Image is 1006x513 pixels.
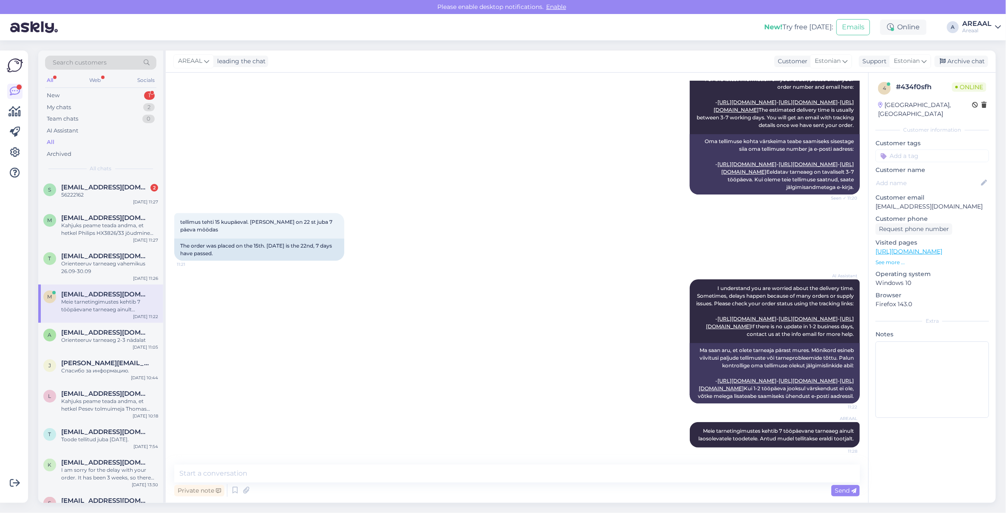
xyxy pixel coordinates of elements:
p: Firefox 143.0 [876,300,989,309]
span: triinuke87@gmail.com [61,428,150,436]
div: [DATE] 11:26 [133,275,158,282]
span: m [48,217,52,223]
span: Estonian [894,56,920,66]
div: 0 [142,115,155,123]
span: 4 [883,85,886,91]
div: I am sorry for the delay with your order. It has been 3 weeks, so there might be a problem with p... [61,466,158,482]
span: Search customers [53,58,107,67]
span: Estonian [815,56,841,66]
div: AI Assistant [47,127,78,135]
span: l [48,393,51,399]
p: Customer email [876,193,989,202]
span: 11:22 [825,404,857,410]
p: Customer phone [876,214,989,223]
span: AI Assistant [825,273,857,279]
div: [DATE] 13:30 [132,482,158,488]
div: [DATE] 11:05 [133,344,158,350]
span: AREAAL [178,56,202,66]
div: Спасибо за информацию. [61,367,158,375]
div: 2 [150,184,158,192]
p: Notes [876,330,989,339]
span: s [48,500,51,506]
span: mati1411@hotmail.com [61,290,150,298]
div: Areaal [962,27,992,34]
p: See more ... [876,259,989,266]
div: [GEOGRAPHIC_DATA], [GEOGRAPHIC_DATA] [878,101,972,118]
p: Customer name [876,166,989,175]
button: Emails [836,19,870,35]
span: For the latest information on your order, please enter your order number and email here: - - - Th... [697,76,855,128]
div: Private note [174,485,224,496]
span: Seen ✓ 11:20 [825,195,857,201]
div: Team chats [47,115,78,123]
span: arras.mirko@gmail.com [61,329,150,336]
span: 11:28 [825,448,857,454]
div: New [47,91,60,100]
div: Extra [876,317,989,325]
a: [URL][DOMAIN_NAME] [717,316,776,322]
div: Ma saan aru, et olete tarneaja pärast mures. Mõnikord esineb viivitusi paljude tellimuste või tar... [690,343,860,403]
div: Customer [774,57,808,66]
a: [URL][DOMAIN_NAME] [779,99,838,105]
div: 56222162 [61,191,158,199]
div: Archive chat [935,56,988,67]
a: [URL][DOMAIN_NAME] [779,378,838,384]
input: Add a tag [876,149,989,162]
a: [URL][DOMAIN_NAME] [717,161,776,167]
span: tellimus tehti 15 kuupäeval. [PERSON_NAME] on 22 st juba 7 päeva möödas [180,219,334,233]
div: [DATE] 10:18 [133,413,158,419]
span: 11:21 [177,261,209,268]
a: [URL][DOMAIN_NAME] [779,161,838,167]
div: Orienteeruv tarneaeg vahemikus 26.09-30.09 [61,260,158,275]
div: Online [880,20,927,35]
div: AREAAL [962,20,992,27]
div: My chats [47,103,71,112]
b: New! [764,23,782,31]
div: Socials [136,75,156,86]
span: leesi@rambler.ru [61,390,150,397]
div: [DATE] 11:27 [133,237,158,243]
p: Browser [876,291,989,300]
div: Oma tellimuse kohta värskeima teabe saamiseks sisestage siia oma tellimuse number ja e-posti aadr... [690,134,860,194]
span: Online [952,82,986,92]
div: [DATE] 11:22 [133,313,158,320]
div: Try free [DATE]: [764,22,833,32]
span: All chats [90,165,112,172]
span: marianneluur@gmail.com [61,214,150,222]
div: Orienteeruv tarneaeg 2-3 nädalat [61,336,158,344]
div: Kahjuks peame teada andma, et hetkel Philips HX3826/33 jõudmine meie lattu on hilinenud. Tarneaeg... [61,222,158,237]
span: Enable [544,3,569,11]
div: All [45,75,55,86]
div: Customer information [876,126,989,134]
input: Add name [876,178,979,188]
span: a [48,332,52,338]
span: j.fukson@gmail.com [61,359,150,367]
span: Meie tarnetingimustes kehtib 7 tööpäevane tarneaeg ainult laosolevatele toodetele. Antud mudel te... [698,428,855,442]
a: [URL][DOMAIN_NAME] [717,378,776,384]
div: 2 [143,103,155,112]
div: [DATE] 10:44 [131,375,158,381]
div: Request phone number [876,223,952,235]
span: shishkinaolga2013@gmail.com [61,497,150,505]
a: [URL][DOMAIN_NAME] [779,316,838,322]
span: t [48,255,51,262]
a: [URL][DOMAIN_NAME] [717,99,776,105]
a: [URL][DOMAIN_NAME] [876,248,942,255]
p: Customer tags [876,139,989,148]
div: [DATE] 7:54 [133,443,158,450]
div: Meie tarnetingimustes kehtib 7 tööpäevane tarneaeg ainult laosolevatele toodetele. Antud mudel te... [61,298,158,313]
div: All [47,138,54,147]
span: m [48,293,52,300]
div: Kahjuks peame teada andma, et hetkel Pesev tolmuimeja Thomas AQUA+ Multi Clean X10 Parquet, 78857... [61,397,158,413]
div: A [947,21,959,33]
span: sulgert@gmail.com [61,183,150,191]
p: [EMAIL_ADDRESS][DOMAIN_NAME] [876,202,989,211]
span: tigenz@gmail.com [61,252,150,260]
span: k [48,462,52,468]
span: kaismartin1@gmail.com [61,459,150,466]
span: I understand you are worried about the delivery time. Sometimes, delays happen because of many or... [696,285,855,337]
a: AREAALAreaal [962,20,1001,34]
span: t [48,431,51,437]
div: Support [859,57,887,66]
img: Askly Logo [7,57,23,73]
